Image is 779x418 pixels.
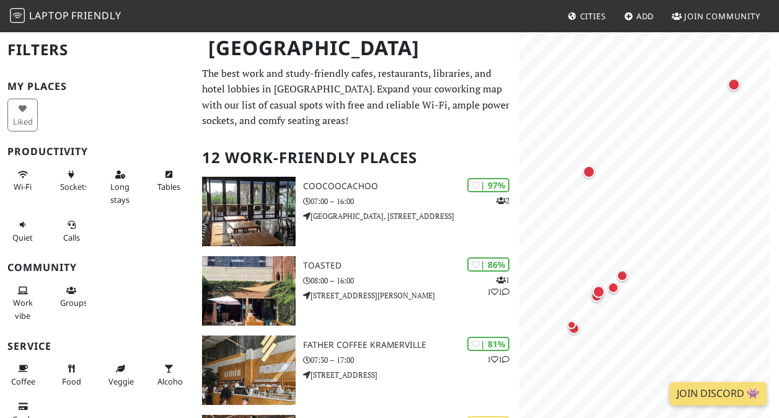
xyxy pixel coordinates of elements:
a: Join Community [667,5,765,27]
a: Cities [563,5,611,27]
h3: My Places [7,81,187,92]
span: Coffee [11,376,35,387]
h2: 12 Work-Friendly Places [202,139,512,177]
a: Join Discord 👾 [669,382,767,406]
span: Friendly [71,9,121,22]
div: | 97% [467,178,509,192]
h1: [GEOGRAPHIC_DATA] [198,31,517,65]
span: Long stays [110,181,130,205]
span: Group tables [60,297,87,308]
div: | 81% [467,337,509,351]
p: 07:00 – 16:00 [303,195,519,207]
a: Father Coffee Kramerville | 81% 11 Father Coffee Kramerville 07:30 – 17:00 [STREET_ADDRESS] [195,336,519,405]
span: Power sockets [60,181,89,192]
p: 2 [496,195,509,207]
a: Add [619,5,659,27]
h3: Father Coffee Kramerville [303,340,519,350]
button: Alcohol [154,358,184,391]
button: Veggie [105,358,135,391]
div: Map marker [725,76,742,93]
span: Add [636,11,654,22]
span: Laptop [29,9,69,22]
img: Father Coffee Kramerville [202,336,296,405]
span: Food [62,376,81,387]
p: 08:00 – 16:00 [303,275,519,287]
h3: Toasted [303,260,519,271]
span: Join Community [684,11,760,22]
div: Map marker [580,163,597,180]
span: Alcohol [157,376,185,387]
span: Veggie [108,376,134,387]
h3: Productivity [7,146,187,158]
a: Toasted | 86% 111 Toasted 08:00 – 16:00 [STREET_ADDRESS][PERSON_NAME] [195,256,519,326]
button: Calls [56,215,87,247]
span: People working [13,297,33,321]
p: 1 1 1 [487,274,509,298]
span: Stable Wi-Fi [14,181,32,192]
a: LaptopFriendly LaptopFriendly [10,6,121,27]
div: Map marker [590,283,607,300]
p: [STREET_ADDRESS][PERSON_NAME] [303,290,519,301]
p: 1 1 [487,354,509,365]
span: Quiet [12,232,33,243]
button: Groups [56,280,87,313]
h3: Service [7,340,187,352]
a: Coocoocachoo | 97% 2 Coocoocachoo 07:00 – 16:00 [GEOGRAPHIC_DATA], [STREET_ADDRESS] [195,177,519,246]
div: Map marker [589,288,605,304]
button: Quiet [7,215,38,247]
div: Map marker [566,321,582,337]
p: [GEOGRAPHIC_DATA], [STREET_ADDRESS] [303,210,519,222]
h2: Filters [7,31,187,69]
p: 07:30 – 17:00 [303,354,519,366]
h3: Community [7,262,187,273]
button: Food [56,358,87,391]
button: Work vibe [7,280,38,326]
span: Work-friendly tables [157,181,180,192]
div: Map marker [614,267,630,283]
button: Long stays [105,164,135,210]
button: Coffee [7,358,38,391]
img: LaptopFriendly [10,8,25,23]
h3: Coocoocachoo [303,181,519,192]
span: Cities [580,11,606,22]
button: Tables [154,164,184,197]
img: Coocoocachoo [202,177,296,246]
button: Wi-Fi [7,164,38,197]
p: The best work and study-friendly cafes, restaurants, libraries, and hotel lobbies in [GEOGRAPHIC_... [202,66,512,129]
span: Video/audio calls [63,232,80,243]
p: [STREET_ADDRESS] [303,369,519,381]
div: Map marker [605,280,622,296]
img: Toasted [202,256,296,326]
div: | 86% [467,257,509,272]
button: Sockets [56,164,87,197]
div: Map marker [564,317,579,332]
